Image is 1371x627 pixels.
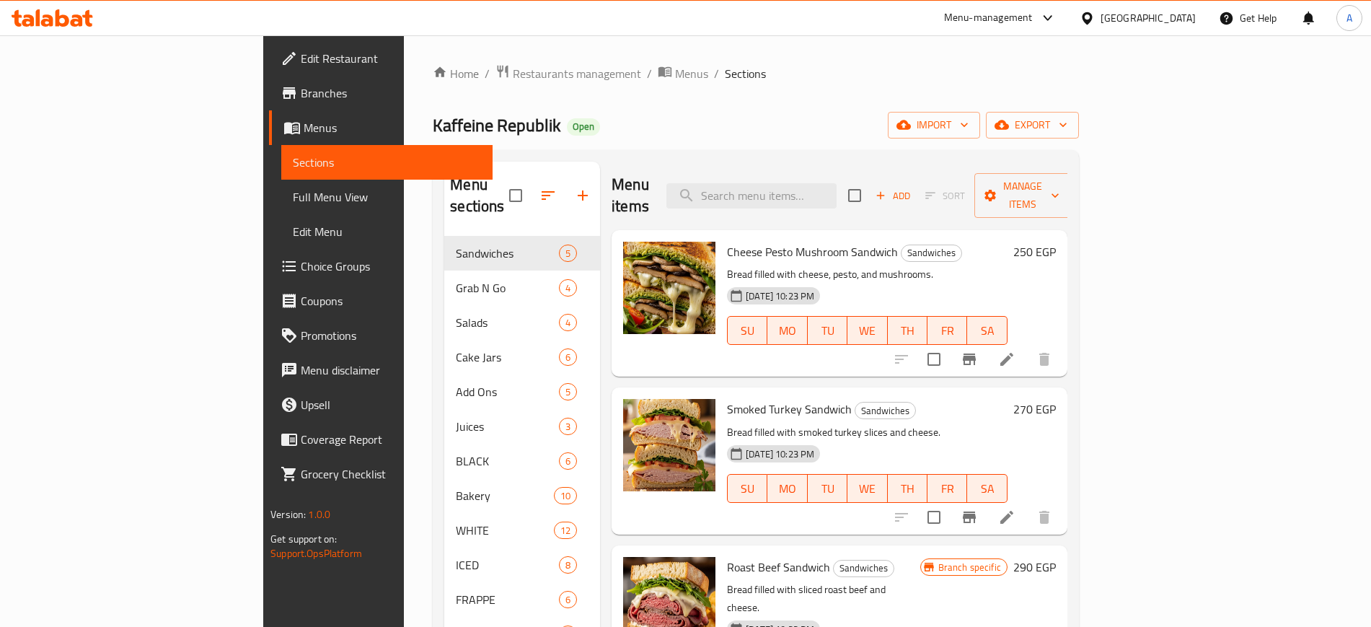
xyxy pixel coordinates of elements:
span: Grocery Checklist [301,465,480,483]
div: items [554,487,577,504]
span: Edit Restaurant [301,50,480,67]
span: Cake Jars [456,348,559,366]
span: Add [873,188,912,204]
span: 1.0.0 [308,505,330,524]
span: Sort sections [531,178,565,213]
p: Bread filled with smoked turkey slices and cheese. [727,424,1008,442]
div: items [559,591,577,608]
span: SU [733,478,762,499]
div: Sandwiches [833,560,894,577]
span: Menus [675,65,708,82]
span: Choice Groups [301,258,480,275]
div: items [559,418,577,435]
span: Roast Beef Sandwich [727,556,830,578]
span: Bakery [456,487,554,504]
button: WE [847,474,887,503]
button: SU [727,316,767,345]
button: Branch-specific-item [952,342,987,377]
div: WHITE12 [444,513,600,548]
div: Open [567,118,600,136]
div: Juices3 [444,409,600,444]
button: delete [1027,342,1062,377]
button: Add section [565,178,600,213]
span: 10 [555,489,576,503]
span: FR [933,320,961,341]
button: WE [847,316,887,345]
span: Version: [270,505,306,524]
div: Salads4 [444,305,600,340]
span: Branches [301,84,480,102]
nav: breadcrumb [433,64,1079,83]
h6: 250 EGP [1013,242,1056,262]
span: FRAPPE [456,591,559,608]
span: TH [894,478,922,499]
span: Add Ons [456,383,559,400]
span: TH [894,320,922,341]
span: [DATE] 10:23 PM [740,447,820,461]
span: 12 [555,524,576,538]
div: Menu-management [944,9,1033,27]
p: Bread filled with sliced roast beef and cheese. [727,581,920,617]
span: Sandwiches [456,245,559,262]
span: 6 [560,351,576,364]
span: WE [853,320,881,341]
button: delete [1027,500,1062,535]
a: Full Menu View [281,180,492,214]
span: WHITE [456,522,554,539]
div: Sandwiches [855,402,916,419]
button: import [888,112,980,139]
span: Kaffeine Republik [433,109,561,141]
span: FR [933,478,961,499]
img: Cheese Pesto Mushroom Sandwich [623,242,715,334]
a: Choice Groups [269,249,492,284]
span: Branch specific [933,561,1007,574]
span: Juices [456,418,559,435]
span: Manage items [986,177,1059,214]
span: Select section first [916,185,974,207]
span: 5 [560,247,576,260]
img: Smoked Turkey Sandwich [623,399,715,491]
button: Add [870,185,916,207]
span: Salads [456,314,559,331]
span: Open [567,120,600,133]
a: Edit menu item [998,351,1015,368]
div: Grab N Go [456,279,559,297]
span: 4 [560,281,576,295]
div: items [559,279,577,297]
span: TU [814,478,842,499]
button: Manage items [974,173,1071,218]
span: 8 [560,558,576,572]
span: Coverage Report [301,431,480,448]
span: Cheese Pesto Mushroom Sandwich [727,241,898,263]
button: MO [767,316,807,345]
span: Sandwiches [855,403,915,419]
span: export [997,116,1067,134]
span: BLACK [456,452,559,470]
span: SU [733,320,762,341]
span: Sections [293,154,480,171]
button: SA [967,316,1007,345]
span: Upsell [301,396,480,413]
a: Coverage Report [269,422,492,457]
input: search [666,183,837,209]
button: FR [927,316,967,345]
span: Promotions [301,327,480,344]
span: Menu disclaimer [301,361,480,379]
a: Sections [281,145,492,180]
button: export [986,112,1079,139]
h2: Menu items [612,174,649,217]
button: TH [888,474,927,503]
a: Support.OpsPlatform [270,544,362,563]
button: SU [727,474,767,503]
span: TU [814,320,842,341]
div: Cake Jars6 [444,340,600,374]
div: items [559,556,577,574]
div: [GEOGRAPHIC_DATA] [1101,10,1196,26]
span: 4 [560,316,576,330]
